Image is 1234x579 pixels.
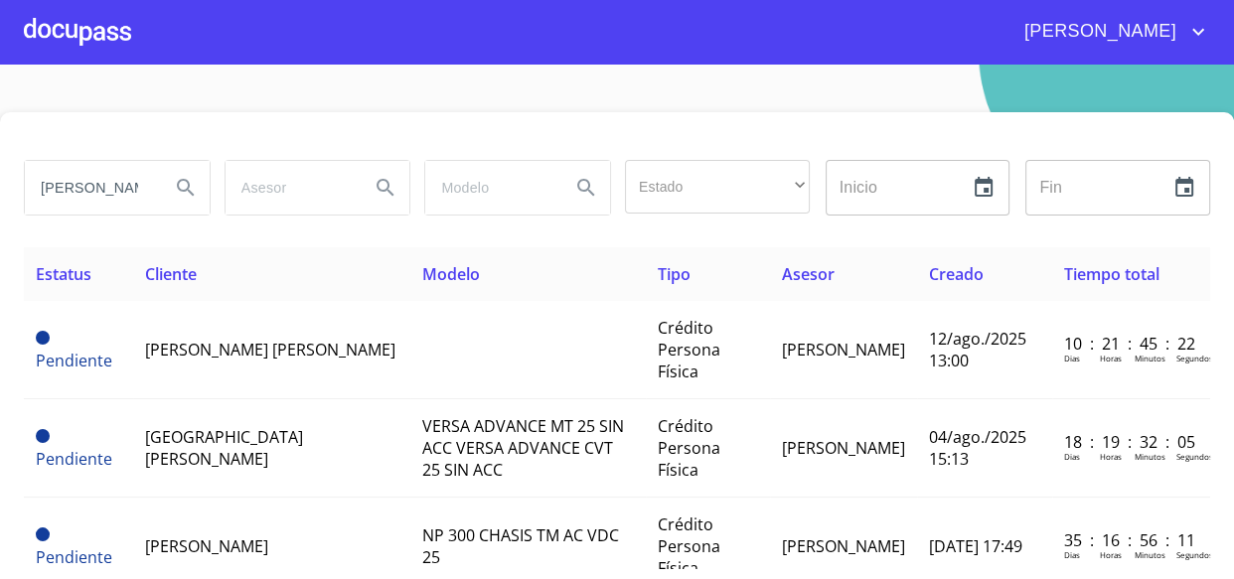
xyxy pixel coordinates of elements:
button: Search [162,164,210,212]
p: Minutos [1135,451,1165,462]
span: [DATE] 17:49 [929,535,1022,557]
p: 35 : 16 : 56 : 11 [1064,529,1198,551]
span: Pendiente [36,429,50,443]
span: Pendiente [36,546,112,568]
span: Crédito Persona Física [658,415,720,481]
span: NP 300 CHASIS TM AC VDC 25 [422,524,619,568]
div: ​ [625,160,810,214]
p: Minutos [1135,549,1165,560]
span: Tiempo total [1064,263,1159,285]
button: Search [362,164,409,212]
span: Crédito Persona Física [658,513,720,579]
span: [PERSON_NAME] [PERSON_NAME] [145,339,395,361]
span: Pendiente [36,448,112,470]
input: search [226,161,355,215]
p: Dias [1064,353,1080,363]
button: account of current user [1009,16,1210,48]
p: Horas [1100,549,1122,560]
p: Horas [1100,353,1122,363]
span: [GEOGRAPHIC_DATA][PERSON_NAME] [145,426,303,470]
span: 12/ago./2025 13:00 [929,328,1026,371]
span: Cliente [145,263,197,285]
span: Asesor [782,263,835,285]
span: Pendiente [36,331,50,345]
span: Pendiente [36,527,50,541]
span: Tipo [658,263,691,285]
span: [PERSON_NAME] [1009,16,1186,48]
span: Pendiente [36,350,112,371]
p: Segundos [1176,549,1213,560]
span: Creado [929,263,984,285]
p: 18 : 19 : 32 : 05 [1064,431,1198,453]
p: Segundos [1176,451,1213,462]
span: [PERSON_NAME] [782,339,905,361]
span: 04/ago./2025 15:13 [929,426,1026,470]
p: Segundos [1176,353,1213,363]
span: [PERSON_NAME] [782,437,905,459]
p: Minutos [1135,353,1165,363]
span: [PERSON_NAME] [782,535,905,557]
span: Crédito Persona Física [658,317,720,382]
button: Search [562,164,610,212]
span: VERSA ADVANCE MT 25 SIN ACC VERSA ADVANCE CVT 25 SIN ACC [422,415,624,481]
p: 10 : 21 : 45 : 22 [1064,333,1198,355]
p: Dias [1064,451,1080,462]
span: [PERSON_NAME] [145,535,268,557]
p: Dias [1064,549,1080,560]
p: Horas [1100,451,1122,462]
input: search [425,161,554,215]
span: Estatus [36,263,91,285]
span: Modelo [422,263,480,285]
input: search [25,161,154,215]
